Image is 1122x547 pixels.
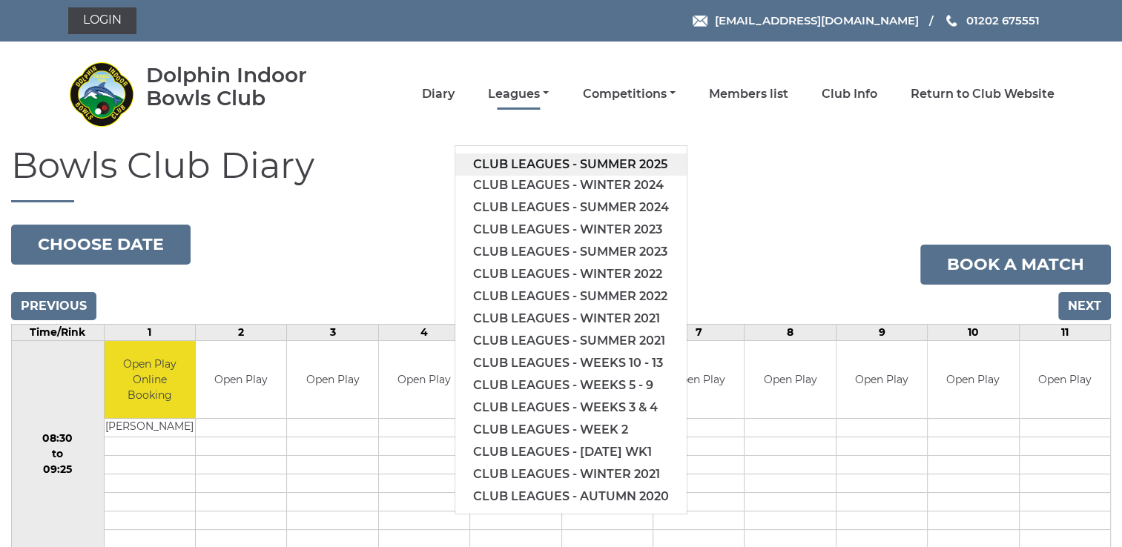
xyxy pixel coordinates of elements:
input: Next [1058,292,1111,320]
span: [EMAIL_ADDRESS][DOMAIN_NAME] [714,13,918,27]
a: Club leagues - Winter 2024 [455,174,687,196]
a: Club leagues - Summer 2025 [455,153,687,176]
a: Phone us 01202 675551 [944,12,1039,29]
img: Email [693,16,707,27]
a: Club leagues - Summer 2021 [455,330,687,352]
td: Open Play [1020,341,1111,419]
a: Club leagues - Week 2 [455,419,687,441]
a: Competitions [582,86,675,102]
td: Open Play [928,341,1018,419]
a: Club leagues - Winter 2021 [455,463,687,485]
a: Leagues [488,86,549,102]
div: Dolphin Indoor Bowls Club [146,64,350,110]
h1: Bowls Club Diary [11,146,1111,202]
td: Open Play [379,341,469,419]
a: Club leagues - Winter 2022 [455,263,687,285]
span: 01202 675551 [966,13,1039,27]
a: Club leagues - [DATE] wk1 [455,441,687,463]
a: Book a match [920,245,1111,285]
a: Diary [422,86,455,102]
a: Members list [709,86,788,102]
a: Email [EMAIL_ADDRESS][DOMAIN_NAME] [693,12,918,29]
a: Club leagues - Weeks 10 - 13 [455,352,687,374]
td: Time/Rink [12,324,105,340]
a: Club leagues - Summer 2022 [455,285,687,308]
button: Choose date [11,225,191,265]
td: Open Play [653,341,744,419]
a: Club leagues - Winter 2021 [455,308,687,330]
td: 10 [928,324,1019,340]
a: Club leagues - Summer 2024 [455,196,687,219]
td: 11 [1019,324,1111,340]
a: Club leagues - Winter 2023 [455,219,687,241]
a: Club leagues - Weeks 5 - 9 [455,374,687,397]
a: Club leagues - Summer 2023 [455,241,687,263]
td: Open Play Online Booking [105,341,195,419]
ul: Leagues [455,145,687,514]
td: 1 [104,324,195,340]
input: Previous [11,292,96,320]
td: 8 [745,324,836,340]
td: Open Play [836,341,927,419]
td: Open Play [745,341,835,419]
a: Club leagues - Weeks 3 & 4 [455,397,687,419]
td: 4 [378,324,469,340]
td: 7 [653,324,744,340]
a: Club leagues - Autumn 2020 [455,485,687,508]
td: Open Play [287,341,377,419]
td: 3 [287,324,378,340]
td: 9 [836,324,927,340]
img: Phone us [946,15,957,27]
a: Login [68,7,136,34]
a: Return to Club Website [911,86,1055,102]
td: Open Play [196,341,286,419]
img: Dolphin Indoor Bowls Club [68,61,135,127]
a: Club Info [822,86,877,102]
td: 2 [195,324,286,340]
td: [PERSON_NAME] [105,419,195,437]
